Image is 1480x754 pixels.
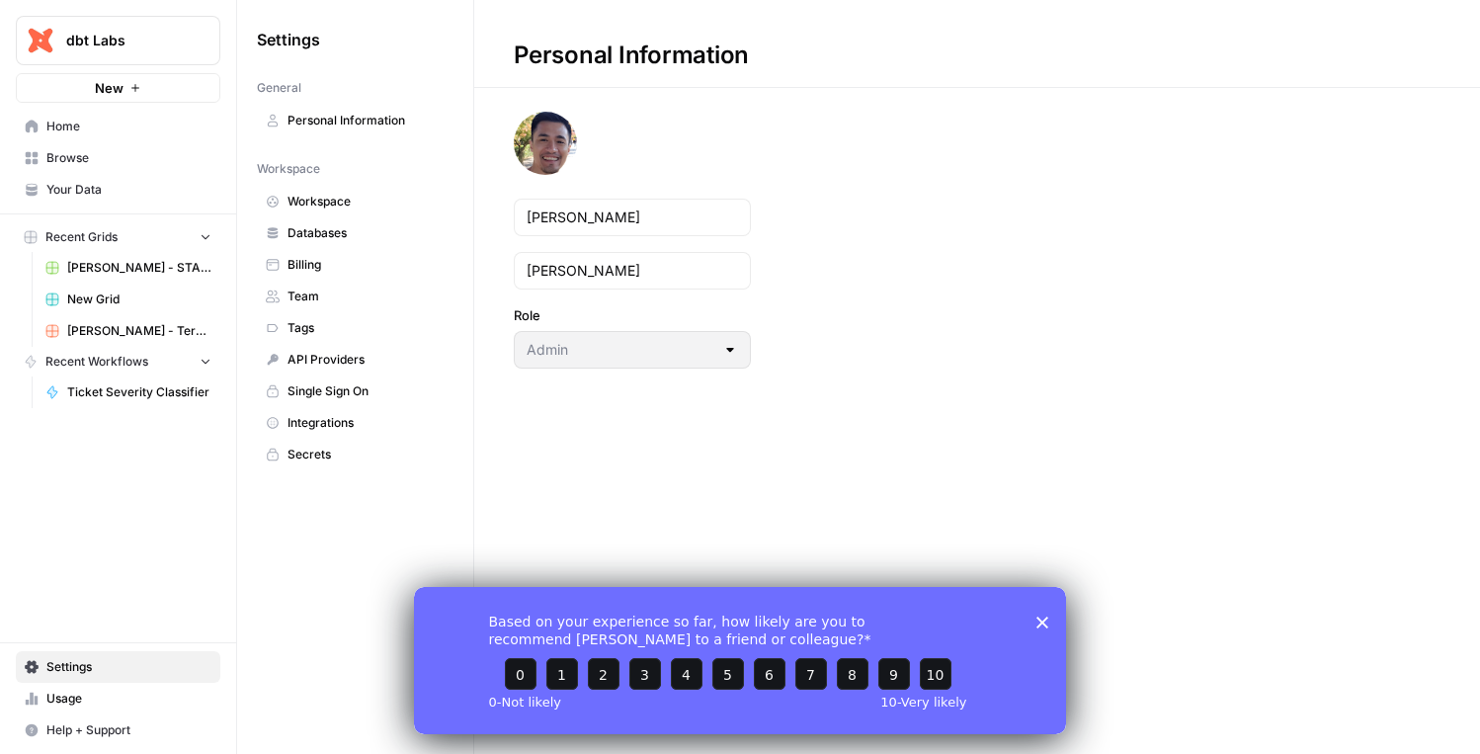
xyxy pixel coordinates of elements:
[288,256,445,274] span: Billing
[257,217,453,249] a: Databases
[257,312,453,344] a: Tags
[46,690,211,708] span: Usage
[288,446,445,463] span: Secrets
[16,651,220,683] a: Settings
[514,112,577,175] img: avatar
[257,160,320,178] span: Workspace
[288,414,445,432] span: Integrations
[37,377,220,408] a: Ticket Severity Classifier
[257,407,453,439] a: Integrations
[46,181,211,199] span: Your Data
[257,186,453,217] a: Workspace
[257,249,453,281] a: Billing
[257,28,320,51] span: Settings
[16,714,220,746] button: Help + Support
[46,658,211,676] span: Settings
[46,721,211,739] span: Help + Support
[45,228,118,246] span: Recent Grids
[288,382,445,400] span: Single Sign On
[45,353,148,371] span: Recent Workflows
[67,383,211,401] span: Ticket Severity Classifier
[16,111,220,142] a: Home
[37,284,220,315] a: New Grid
[46,149,211,167] span: Browse
[16,16,220,65] button: Workspace: dbt Labs
[257,105,453,136] a: Personal Information
[474,40,788,71] div: Personal Information
[288,193,445,210] span: Workspace
[257,344,453,376] a: API Providers
[257,281,453,312] a: Team
[37,315,220,347] a: [PERSON_NAME] - Teradata Converter Grid
[257,376,453,407] a: Single Sign On
[23,23,58,58] img: dbt Labs Logo
[257,79,301,97] span: General
[37,252,220,284] a: [PERSON_NAME] - START HERE - Step 1 - dbt Stored PrOcedure Conversion Kit Grid
[257,439,453,470] a: Secrets
[66,31,186,50] span: dbt Labs
[67,259,211,277] span: [PERSON_NAME] - START HERE - Step 1 - dbt Stored PrOcedure Conversion Kit Grid
[16,73,220,103] button: New
[95,78,123,98] span: New
[414,587,1066,734] iframe: Survey from AirOps
[16,347,220,377] button: Recent Workflows
[67,322,211,340] span: [PERSON_NAME] - Teradata Converter Grid
[288,288,445,305] span: Team
[46,118,211,135] span: Home
[288,112,445,129] span: Personal Information
[16,174,220,206] a: Your Data
[67,291,211,308] span: New Grid
[16,683,220,714] a: Usage
[288,351,445,369] span: API Providers
[16,222,220,252] button: Recent Grids
[288,319,445,337] span: Tags
[514,305,751,325] label: Role
[288,224,445,242] span: Databases
[16,142,220,174] a: Browse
